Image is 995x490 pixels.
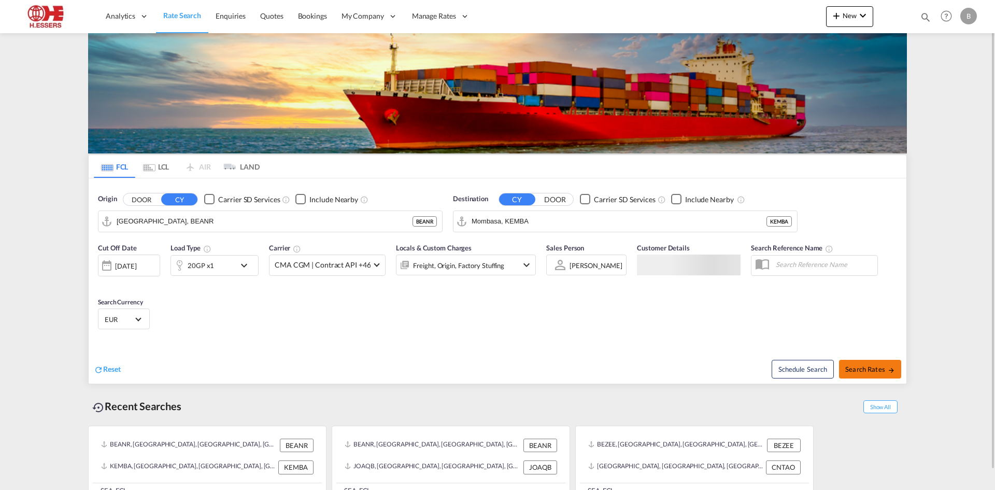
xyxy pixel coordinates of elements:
md-pagination-wrapper: Use the left and right arrow keys to navigate between tabs [94,155,260,178]
md-datepicker: Select [98,275,106,289]
span: Search Reference Name [751,244,833,252]
md-tab-item: LCL [135,155,177,178]
div: icon-refreshReset [94,364,121,375]
div: BEZEE [767,439,801,452]
md-checkbox: Checkbox No Ink [295,194,358,205]
md-icon: Unchecked: Search for CY (Container Yard) services for all selected carriers.Checked : Search for... [658,195,666,204]
md-select: Select Currency: € EUREuro [104,312,144,327]
button: icon-plus 400-fgNewicon-chevron-down [826,6,873,27]
div: KEMBA, Mombasa, Kenya, Eastern Africa, Africa [101,460,276,474]
md-icon: Unchecked: Search for CY (Container Yard) services for all selected carriers.Checked : Search for... [282,195,290,204]
button: Search Ratesicon-arrow-right [839,360,901,379]
div: icon-magnify [920,11,931,27]
span: My Company [342,11,384,21]
span: Analytics [106,11,135,21]
md-tab-item: LAND [218,155,260,178]
span: Load Type [170,244,211,252]
input: Search by Port [472,214,766,229]
md-icon: icon-chevron-down [857,9,869,22]
span: Enquiries [216,11,246,20]
md-icon: Unchecked: Ignores neighbouring ports when fetching rates.Checked : Includes neighbouring ports w... [737,195,745,204]
div: BEANR [523,439,557,452]
div: Origin DOOR CY Checkbox No InkUnchecked: Search for CY (Container Yard) services for all selected... [89,178,906,384]
span: Search Currency [98,298,143,306]
md-icon: icon-magnify [920,11,931,23]
md-icon: Unchecked: Ignores neighbouring ports when fetching rates.Checked : Includes neighbouring ports w... [360,195,368,204]
div: B [960,8,977,24]
span: Rate Search [163,11,201,20]
span: Carrier [269,244,301,252]
span: Destination [453,194,488,204]
span: Sales Person [546,244,584,252]
md-select: Sales Person: Bo Schepkens [568,258,623,273]
div: Include Nearby [309,194,358,205]
span: Search Rates [845,365,895,373]
md-tab-item: FCL [94,155,135,178]
input: Search Reference Name [771,257,877,272]
div: Carrier SD Services [594,194,656,205]
md-icon: icon-chevron-down [520,259,533,271]
button: DOOR [537,193,573,205]
div: [DATE] [115,261,136,271]
span: Reset [103,365,121,373]
div: Freight Origin Factory Stuffing [413,258,504,273]
div: CNTAO [766,460,801,474]
div: JOAQB [523,460,557,474]
div: BEANR [280,439,314,452]
md-icon: icon-backup-restore [92,401,105,414]
div: Include Nearby [685,194,734,205]
span: Cut Off Date [98,244,137,252]
md-icon: icon-refresh [94,365,103,374]
img: 690005f0ba9d11ee90968bb23dcea500.JPG [16,5,86,28]
span: Help [937,7,955,25]
img: LCL+%26+FCL+BACKGROUND.png [88,33,907,153]
span: Bookings [298,11,327,20]
div: [PERSON_NAME] [570,261,622,270]
div: CNTAO, Qingdao, China, Greater China & Far East Asia, Asia Pacific [588,460,763,474]
div: Help [937,7,960,26]
div: KEMBA [278,460,314,474]
button: CY [499,193,535,205]
div: KEMBA [766,216,792,227]
div: Freight Origin Factory Stuffingicon-chevron-down [396,255,536,275]
span: Customer Details [637,244,689,252]
span: Manage Rates [412,11,456,21]
md-icon: icon-information-outline [203,245,211,253]
span: Quotes [260,11,283,20]
span: Origin [98,194,117,204]
input: Search by Port [117,214,413,229]
span: CMA CGM | Contract API +46 [275,260,371,270]
button: Note: By default Schedule search will only considerorigin ports, destination ports and cut off da... [772,360,834,379]
button: CY [161,193,197,205]
div: BEANR, Antwerp, Belgium, Western Europe, Europe [101,439,277,452]
span: EUR [105,315,134,324]
span: Show All [863,400,898,413]
div: JOAQB, Aqaba, Jordan, Levante, Middle East [345,460,521,474]
div: BEANR [413,216,437,227]
span: New [830,11,869,20]
md-input-container: Antwerp, BEANR [98,211,442,232]
md-input-container: Mombasa, KEMBA [453,211,797,232]
div: BEZEE, Zeebrugge, Belgium, Western Europe, Europe [588,439,764,452]
div: 20GP x1icon-chevron-down [170,255,259,276]
span: Locals & Custom Charges [396,244,472,252]
div: Recent Searches [88,395,186,418]
div: BEANR, Antwerp, Belgium, Western Europe, Europe [345,439,521,452]
md-checkbox: Checkbox No Ink [204,194,280,205]
md-icon: icon-arrow-right [888,367,895,374]
md-icon: icon-plus 400-fg [830,9,843,22]
div: 20GP x1 [188,258,214,273]
md-checkbox: Checkbox No Ink [580,194,656,205]
div: [DATE] [98,255,160,276]
md-checkbox: Checkbox No Ink [671,194,734,205]
md-icon: Your search will be saved by the below given name [825,245,833,253]
md-icon: The selected Trucker/Carrierwill be displayed in the rate results If the rates are from another f... [293,245,301,253]
div: Carrier SD Services [218,194,280,205]
md-icon: icon-chevron-down [238,259,255,272]
button: DOOR [123,193,160,205]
